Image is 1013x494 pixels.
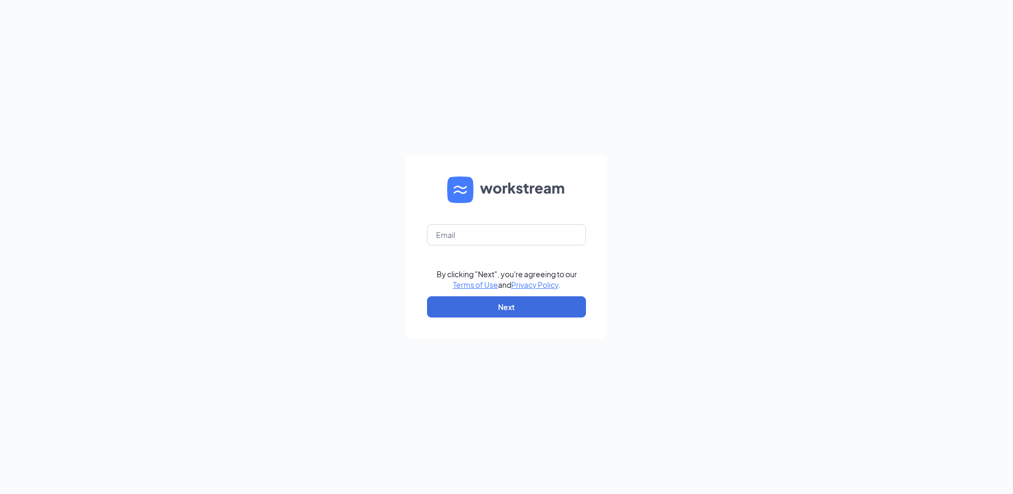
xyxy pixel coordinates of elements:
button: Next [427,296,586,317]
a: Privacy Policy [511,280,558,289]
input: Email [427,224,586,245]
img: WS logo and Workstream text [447,177,566,203]
div: By clicking "Next", you're agreeing to our and . [437,269,577,290]
a: Terms of Use [453,280,498,289]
